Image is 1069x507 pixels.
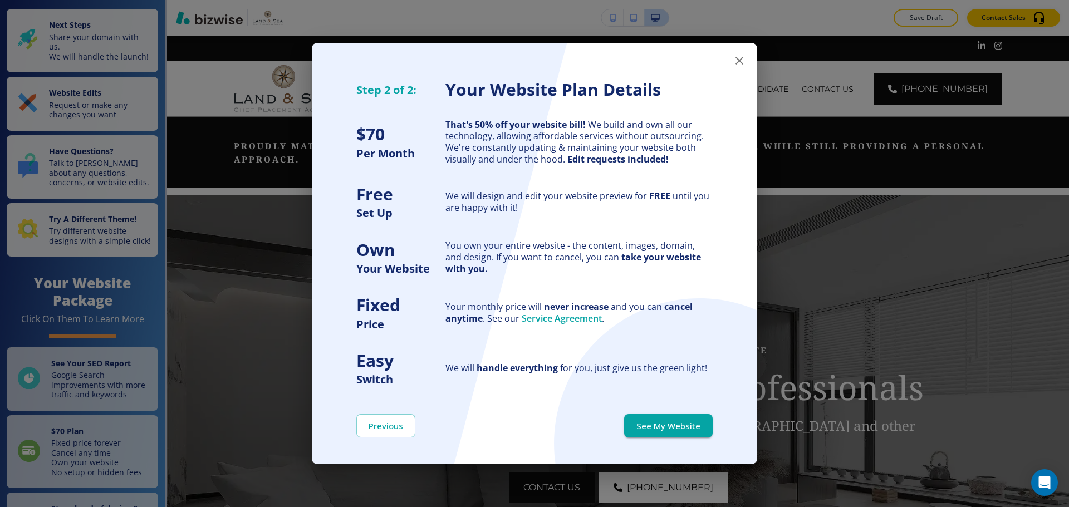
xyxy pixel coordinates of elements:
[624,414,713,437] button: See My Website
[356,183,393,205] strong: Free
[356,122,385,145] strong: $ 70
[1031,469,1058,496] div: Open Intercom Messenger
[544,301,609,313] strong: never increase
[356,205,445,220] h5: Set Up
[356,146,445,161] h5: Per Month
[356,261,445,276] h5: Your Website
[445,251,701,275] strong: take your website with you.
[445,362,713,374] div: We will for you, just give us the green light!
[445,119,713,165] div: We build and own all our technology, allowing affordable services without outsourcing. We're cons...
[356,238,395,261] strong: Own
[445,78,713,101] h3: Your Website Plan Details
[567,153,669,165] strong: Edit requests included!
[356,349,394,372] strong: Easy
[445,301,713,324] div: Your monthly price will and you can . See our .
[356,372,445,387] h5: Switch
[445,190,713,214] div: We will design and edit your website preview for until you are happy with it!
[356,317,445,332] h5: Price
[356,414,415,437] button: Previous
[356,293,400,316] strong: Fixed
[445,240,713,274] div: You own your entire website - the content, images, domain, and design. If you want to cancel, you...
[356,82,445,97] h5: Step 2 of 2:
[445,301,693,324] strong: cancel anytime
[522,312,602,324] a: Service Agreement
[649,190,670,202] strong: FREE
[477,362,558,374] strong: handle everything
[445,119,586,131] strong: That's 50% off your website bill!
